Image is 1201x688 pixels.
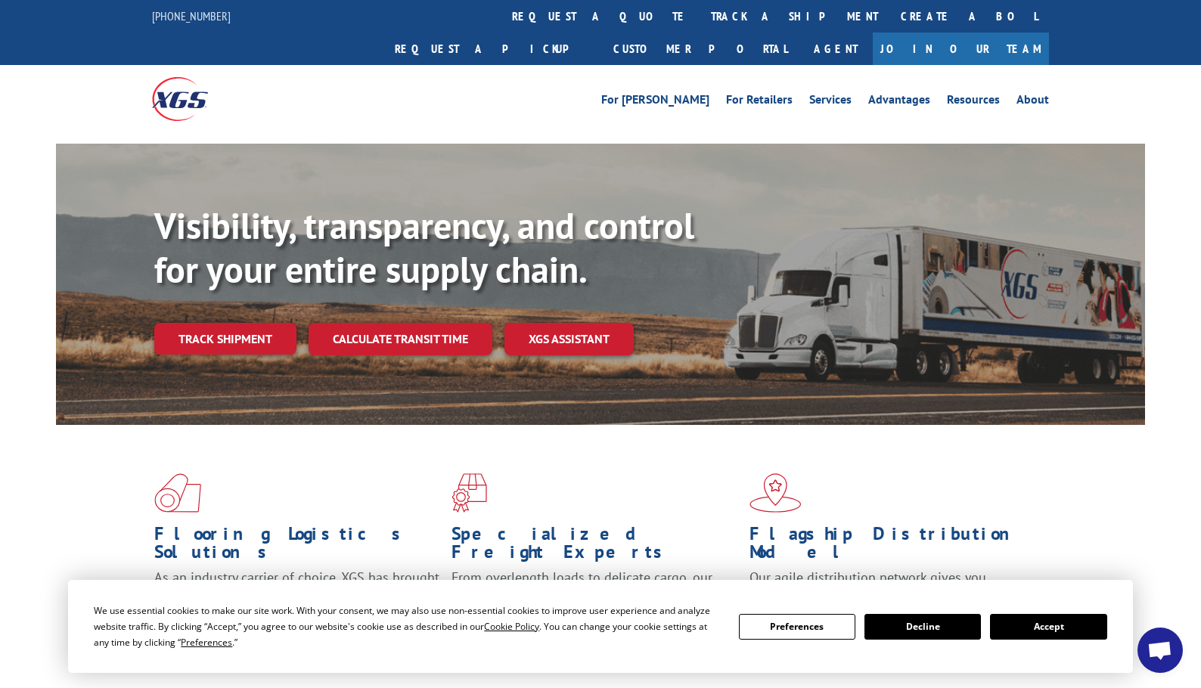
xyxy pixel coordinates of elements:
[726,94,793,110] a: For Retailers
[152,8,231,23] a: [PHONE_NUMBER]
[452,569,737,636] p: From overlength loads to delicate cargo, our experienced staff knows the best way to move your fr...
[990,614,1106,640] button: Accept
[94,603,720,650] div: We use essential cookies to make our site work. With your consent, we may also use non-essential ...
[873,33,1049,65] a: Join Our Team
[68,580,1133,673] div: Cookie Consent Prompt
[504,323,634,355] a: XGS ASSISTANT
[602,33,799,65] a: Customer Portal
[864,614,981,640] button: Decline
[749,473,802,513] img: xgs-icon-flagship-distribution-model-red
[749,569,1028,604] span: Our agile distribution network gives you nationwide inventory management on demand.
[383,33,602,65] a: Request a pickup
[154,323,296,355] a: Track shipment
[1016,94,1049,110] a: About
[452,525,737,569] h1: Specialized Freight Experts
[452,473,487,513] img: xgs-icon-focused-on-flooring-red
[154,525,440,569] h1: Flooring Logistics Solutions
[809,94,852,110] a: Services
[309,323,492,355] a: Calculate transit time
[154,202,694,293] b: Visibility, transparency, and control for your entire supply chain.
[601,94,709,110] a: For [PERSON_NAME]
[154,569,439,622] span: As an industry carrier of choice, XGS has brought innovation and dedication to flooring logistics...
[484,620,539,633] span: Cookie Policy
[868,94,930,110] a: Advantages
[154,473,201,513] img: xgs-icon-total-supply-chain-intelligence-red
[739,614,855,640] button: Preferences
[947,94,1000,110] a: Resources
[1137,628,1183,673] div: Open chat
[181,636,232,649] span: Preferences
[749,525,1035,569] h1: Flagship Distribution Model
[799,33,873,65] a: Agent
